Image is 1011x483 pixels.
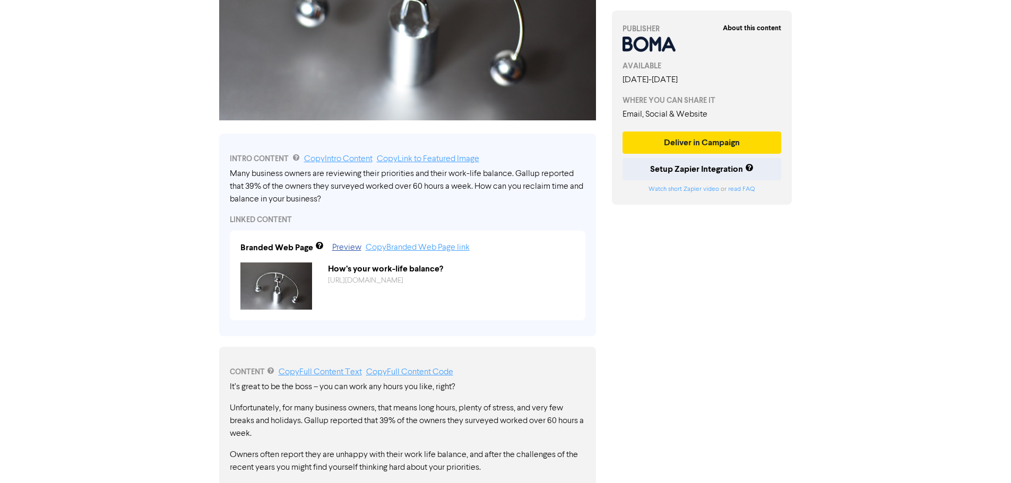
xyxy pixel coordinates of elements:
[279,368,362,376] a: Copy Full Content Text
[649,186,719,192] a: Watch short Zapier video
[623,185,782,194] div: or
[332,243,361,252] a: Preview
[230,153,585,165] div: INTRO CONTENT
[623,23,782,34] div: PUBLISHER
[230,214,585,225] div: LINKED CONTENT
[240,241,313,254] div: Branded Web Page
[304,155,373,163] a: Copy Intro Content
[958,432,1011,483] iframe: Chat Widget
[230,168,585,206] div: Many business owners are reviewing their priorities and their work-life balance. Gallup reported ...
[623,158,782,180] button: Setup Zapier Integration
[377,155,479,163] a: Copy Link to Featured Image
[623,60,782,72] div: AVAILABLE
[320,262,583,275] div: How’s your work-life balance?
[723,24,781,32] strong: About this content
[230,366,585,379] div: CONTENT
[728,186,755,192] a: read FAQ
[230,449,585,474] p: Owners often report they are unhappy with their work life balance, and after the challenges of th...
[328,277,403,284] a: [URL][DOMAIN_NAME]
[623,131,782,154] button: Deliver in Campaign
[623,95,782,106] div: WHERE YOU CAN SHARE IT
[230,381,585,393] p: It’s great to be the boss – you can work any hours you like, right?
[230,402,585,440] p: Unfortunately, for many business owners, that means long hours, plenty of stress, and very few br...
[366,243,470,252] a: Copy Branded Web Page link
[623,74,782,86] div: [DATE] - [DATE]
[623,108,782,121] div: Email, Social & Website
[366,368,453,376] a: Copy Full Content Code
[320,275,583,286] div: https://public2.bomamarketing.com/cp/1BMXDgaCWP2k8WhzVpFg1n?sa=Ell8s6Fk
